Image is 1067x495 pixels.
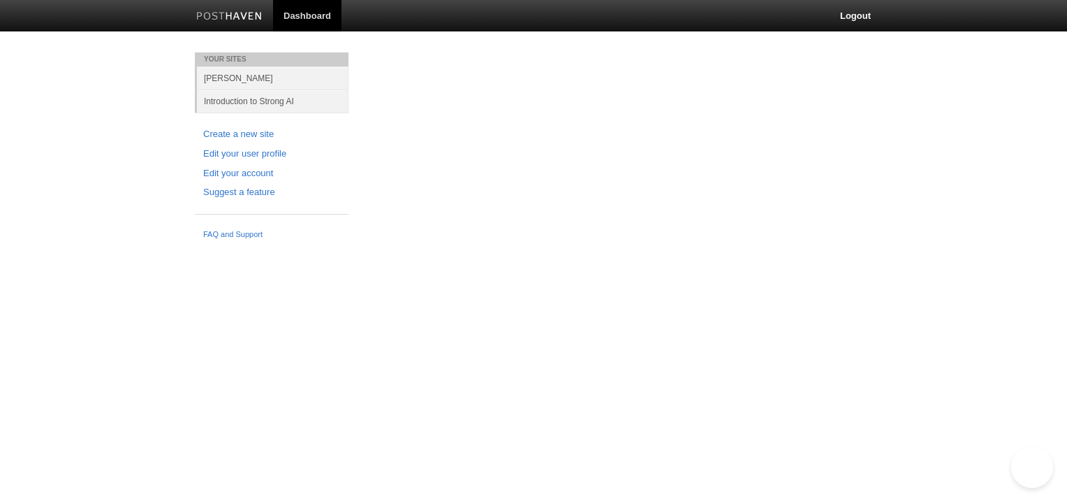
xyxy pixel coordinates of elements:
img: Posthaven-bar [196,12,263,22]
a: [PERSON_NAME] [197,66,348,89]
a: Edit your user profile [203,147,340,162]
li: Your Sites [195,52,348,66]
a: Introduction to Strong AI [197,89,348,113]
a: Suggest a feature [203,185,340,200]
iframe: Help Scout Beacon - Open [1011,446,1053,488]
a: FAQ and Support [203,229,340,241]
a: Edit your account [203,166,340,181]
a: Create a new site [203,127,340,142]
